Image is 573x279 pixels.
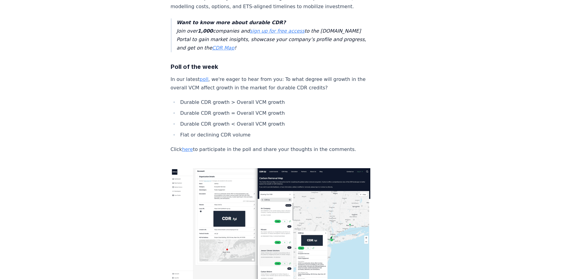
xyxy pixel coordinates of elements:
[179,109,371,117] li: Durable CDR growth = Overall VCM growth
[198,28,213,34] strong: 1,000
[182,146,193,152] a: here
[250,28,304,34] a: sign up for free access
[179,98,371,107] li: Durable CDR growth > Overall VCM growth
[212,45,234,51] a: CDR Map
[171,145,371,154] p: Click to participate in the poll and share your thoughts in the comments.
[171,75,371,92] p: In our latest , we're eager to hear from you: To what degree will growth in the overall VCM affec...
[179,120,371,128] li: Durable CDR growth < Overall VCM growth
[177,20,366,51] em: Join over companies and to the [DOMAIN_NAME] Portal to gain market insights, showcase your compan...
[177,20,286,25] strong: Want to know more about durable CDR?
[200,76,208,82] a: poll
[171,63,218,70] strong: Poll of the week
[179,131,371,139] li: Flat or declining CDR volume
